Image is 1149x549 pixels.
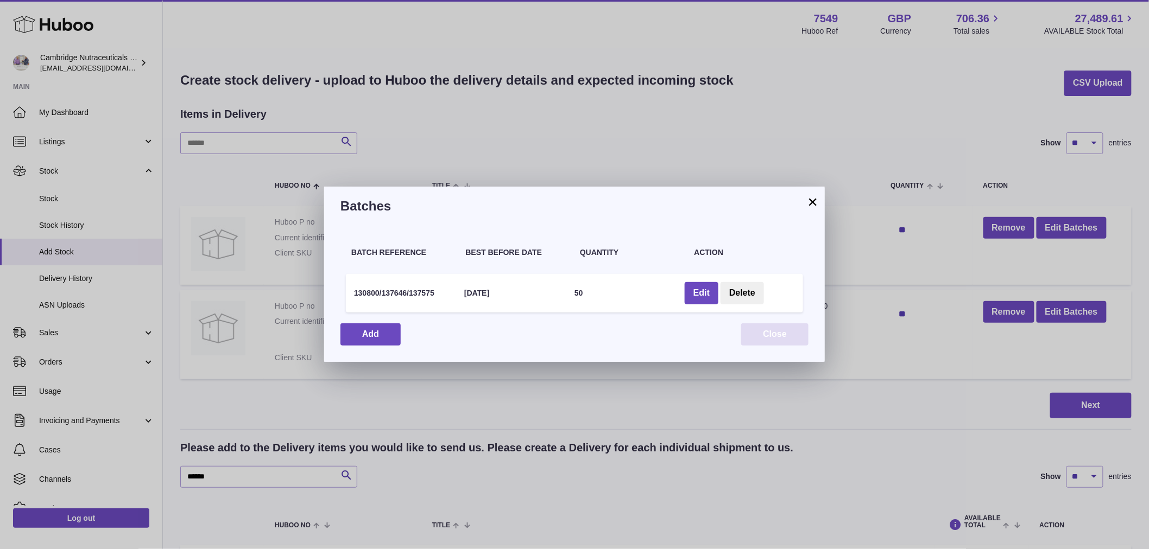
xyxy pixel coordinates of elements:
button: Close [741,323,809,346]
h4: Batch Reference [351,247,455,258]
button: Edit [685,282,718,304]
h3: Batches [340,197,809,215]
h4: Action [695,247,798,258]
h4: 50 [574,288,583,298]
button: × [806,195,819,208]
h4: Best Before Date [466,247,570,258]
button: Add [340,323,401,346]
h4: 130800/137646/137575 [354,288,434,298]
h4: [DATE] [464,288,489,298]
button: Delete [721,282,764,304]
h4: Quantity [580,247,684,258]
